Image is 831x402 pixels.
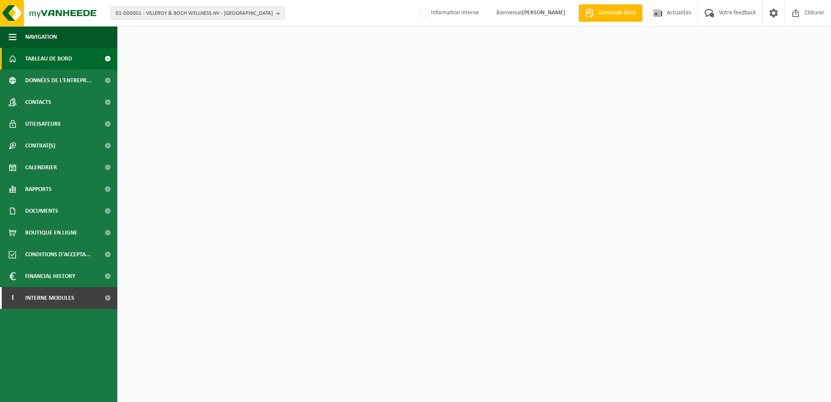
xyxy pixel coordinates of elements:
[111,7,285,20] button: 01-000001 - VILLEROY & BOCH WELLNESS NV - [GEOGRAPHIC_DATA]
[9,287,17,309] span: I
[578,4,642,22] a: Demande devis
[596,9,638,17] span: Demande devis
[25,157,57,178] span: Calendrier
[25,265,75,287] span: Financial History
[25,244,91,265] span: Conditions d'accepta...
[25,178,52,200] span: Rapports
[522,10,565,16] strong: [PERSON_NAME]
[25,287,74,309] span: Interne modules
[25,222,77,244] span: Boutique en ligne
[25,135,55,157] span: Contrat(s)
[25,70,92,91] span: Données de l'entrepr...
[25,48,72,70] span: Tableau de bord
[25,26,57,48] span: Navigation
[25,113,61,135] span: Utilisateurs
[25,91,51,113] span: Contacts
[25,200,58,222] span: Documents
[116,7,273,20] span: 01-000001 - VILLEROY & BOCH WELLNESS NV - [GEOGRAPHIC_DATA]
[419,7,479,20] label: Information interne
